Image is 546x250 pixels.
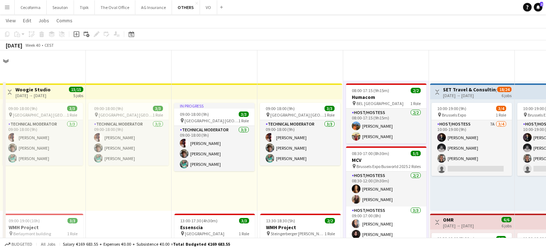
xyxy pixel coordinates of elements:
span: 1 Role [324,112,335,118]
app-card-role: Host/Hostess2/208:30-12:00 (3h30m)[PERSON_NAME][PERSON_NAME] [346,172,426,206]
span: 13:00-17:30 (4h30m) [180,218,218,223]
h3: MCV [346,157,426,163]
div: In progress [174,103,255,109]
div: Salary €169 683.55 + Expenses €0.00 + Subsistence €0.00 = [63,241,230,247]
span: [GEOGRAPHIC_DATA] [GEOGRAPHIC_DATA] [99,112,153,118]
span: 1 Role [496,112,506,118]
app-job-card: In progress09:00-18:00 (9h)3/3 [GEOGRAPHIC_DATA] [GEOGRAPHIC_DATA]1 RoleTechnical Moderator3/309:... [174,103,255,171]
app-job-card: 08:00-17:15 (9h15m)2/2Humacom BEL [GEOGRAPHIC_DATA]1 RoleHost/Hostess2/208:00-17:15 (9h15m)[PERSO... [346,83,426,144]
span: Steingerberger [PERSON_NAME] Hotel [271,231,325,236]
button: Cecoforma [15,0,47,14]
span: [GEOGRAPHIC_DATA] [GEOGRAPHIC_DATA] [13,112,67,118]
span: View [6,17,16,24]
span: 15/15 [69,87,83,92]
span: 3/3 [239,112,249,117]
div: 09:00-18:00 (9h)3/3 [GEOGRAPHIC_DATA] [GEOGRAPHIC_DATA]1 RoleTechnical Moderator3/309:00-18:00 (9... [3,103,83,165]
span: 1 Role [325,231,335,236]
span: 3/4 [496,106,506,111]
span: 1 Role [67,112,77,118]
app-card-role: Host/Hostess2/208:00-17:15 (9h15m)[PERSON_NAME][PERSON_NAME] [346,109,426,144]
span: 2/2 [325,218,335,223]
span: 1 Role [238,118,249,123]
app-job-card: 09:00-18:00 (9h)3/3 [GEOGRAPHIC_DATA] [GEOGRAPHIC_DATA]1 RoleTechnical Moderator3/309:00-18:00 (9... [260,103,340,165]
span: 1/1 [496,236,506,241]
span: [GEOGRAPHIC_DATA] [185,231,224,236]
span: 1 Role [67,231,78,236]
app-card-role: Technical Moderator3/309:00-18:00 (9h)[PERSON_NAME][PERSON_NAME][PERSON_NAME] [260,120,340,165]
a: View [3,16,19,25]
span: 3/3 [239,218,249,223]
span: 3/3 [153,106,163,111]
a: Edit [20,16,34,25]
h3: WMH Project [3,224,83,231]
div: 6 jobs [501,92,512,98]
span: 11:30-19:00 (7h30m) [437,236,475,241]
span: Week 40 [24,42,42,48]
span: 1 Role [153,112,163,118]
span: 09:00-19:00 (10h) [9,218,40,223]
app-card-role: Host/Hostess7A3/410:00-19:00 (9h)[PERSON_NAME][PERSON_NAME][PERSON_NAME] [431,120,512,176]
button: AG Insurance [135,0,172,14]
button: The Oval Office [95,0,135,14]
span: 2 Roles [409,164,421,169]
button: Seauton [47,0,74,14]
span: Jobs [38,17,49,24]
h3: WMH Project [260,224,341,231]
app-card-role: Technical Moderator3/309:00-18:00 (9h)[PERSON_NAME][PERSON_NAME][PERSON_NAME] [3,120,83,165]
app-job-card: 10:00-19:00 (9h)3/4 Brussels Expo1 RoleHost/Hostess7A3/410:00-19:00 (9h)[PERSON_NAME][PERSON_NAME... [431,103,512,176]
div: [DATE] → [DATE] [15,93,51,98]
div: [DATE] [6,42,22,49]
span: 18/24 [497,87,512,92]
span: Budgeted [11,242,32,247]
span: 2/2 [411,88,421,93]
app-card-role: Technical Moderator3/309:00-18:00 (9h)[PERSON_NAME][PERSON_NAME][PERSON_NAME] [88,120,169,165]
app-job-card: 09:00-18:00 (9h)3/3 [GEOGRAPHIC_DATA] [GEOGRAPHIC_DATA]1 RoleTechnical Moderator3/309:00-18:00 (9... [88,103,169,165]
span: 09:00-18:00 (9h) [94,106,123,111]
app-card-role: Technical Moderator3/309:00-18:00 (9h)[PERSON_NAME][PERSON_NAME][PERSON_NAME] [174,126,255,171]
span: 10:00-19:00 (9h) [437,106,466,111]
button: Budgeted [4,240,33,248]
span: 13:30-18:30 (5h) [266,218,295,223]
div: 6 jobs [501,222,512,228]
button: Tipik [74,0,95,14]
h3: OMR [443,217,474,223]
button: OTHERS [172,0,200,14]
span: 5/5 [411,151,421,156]
span: 09:00-18:00 (9h) [266,106,295,111]
a: Jobs [36,16,52,25]
span: 1 Role [239,231,249,236]
span: 6/6 [501,217,512,222]
span: All jobs [39,241,57,247]
h3: Woogie Studio [15,86,51,93]
span: Edit [23,17,31,24]
span: 08:30-17:00 (8h30m) [352,151,389,156]
span: 09:00-18:00 (9h) [180,112,209,117]
h3: Humacom [346,94,426,100]
div: 5 jobs [73,92,83,98]
span: Brussels Expo Busworld 2025 [356,164,408,169]
span: 09:00-18:00 (9h) [8,106,37,111]
span: 3/3 [67,218,78,223]
span: Berlaymont building [13,231,51,236]
h3: SET Travel & Consulting GmbH [443,86,496,93]
a: 2 [534,3,542,12]
span: 1 Role [410,101,421,106]
span: 08:00-17:15 (9h15m) [352,88,389,93]
span: Comms [56,17,73,24]
div: CEST [45,42,54,48]
span: [GEOGRAPHIC_DATA] [GEOGRAPHIC_DATA] [185,118,238,123]
span: 3/3 [67,106,77,111]
button: VO [200,0,217,14]
div: [DATE] → [DATE] [443,93,496,98]
span: Total Budgeted €169 683.55 [173,241,230,247]
span: Brussels Expo [442,112,466,118]
span: [GEOGRAPHIC_DATA] [GEOGRAPHIC_DATA] [270,112,324,118]
span: 2 [540,2,543,6]
a: Comms [53,16,75,25]
span: 3/3 [325,106,335,111]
